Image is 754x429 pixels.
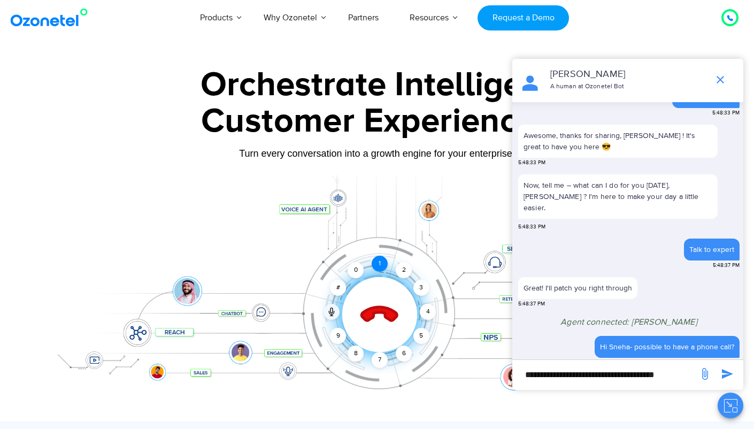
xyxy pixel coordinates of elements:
[713,262,740,270] span: 5:48:37 PM
[518,365,693,385] div: new-msg-input
[348,346,364,362] div: 8
[600,341,734,353] div: Hi Sneha- possible to have a phone call?
[694,363,715,385] span: send message
[518,300,545,308] span: 5:48:37 PM
[689,244,734,255] div: Talk to expert
[518,159,545,167] span: 5:48:33 PM
[43,96,711,147] div: Customer Experiences
[560,317,697,327] span: Agent connected: [PERSON_NAME]
[478,5,569,30] a: Request a Demo
[372,256,388,272] div: 1
[712,109,740,117] span: 5:48:33 PM
[518,174,718,219] p: Now, tell me – what can I do for you [DATE], [PERSON_NAME] ? I'm here to make your day a little e...
[550,82,704,91] p: A human at Ozonetel Bot
[43,68,711,102] div: Orchestrate Intelligent
[712,359,740,367] span: 5:49:09 PM
[330,280,346,296] div: #
[420,304,436,320] div: 4
[550,67,704,82] p: [PERSON_NAME]
[524,282,632,294] p: Great! I'll patch you right through
[710,69,731,90] span: end chat or minimize
[717,363,738,385] span: send message
[413,328,429,344] div: 5
[413,280,429,296] div: 3
[396,346,412,362] div: 6
[524,130,712,152] p: Awesome, thanks for sharing, [PERSON_NAME] ! It's great to have you here 😎
[518,223,545,231] span: 5:48:33 PM
[396,262,412,278] div: 2
[372,352,388,368] div: 7
[348,262,364,278] div: 0
[718,393,743,418] button: Close chat
[43,148,711,159] div: Turn every conversation into a growth engine for your enterprise.
[330,328,346,344] div: 9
